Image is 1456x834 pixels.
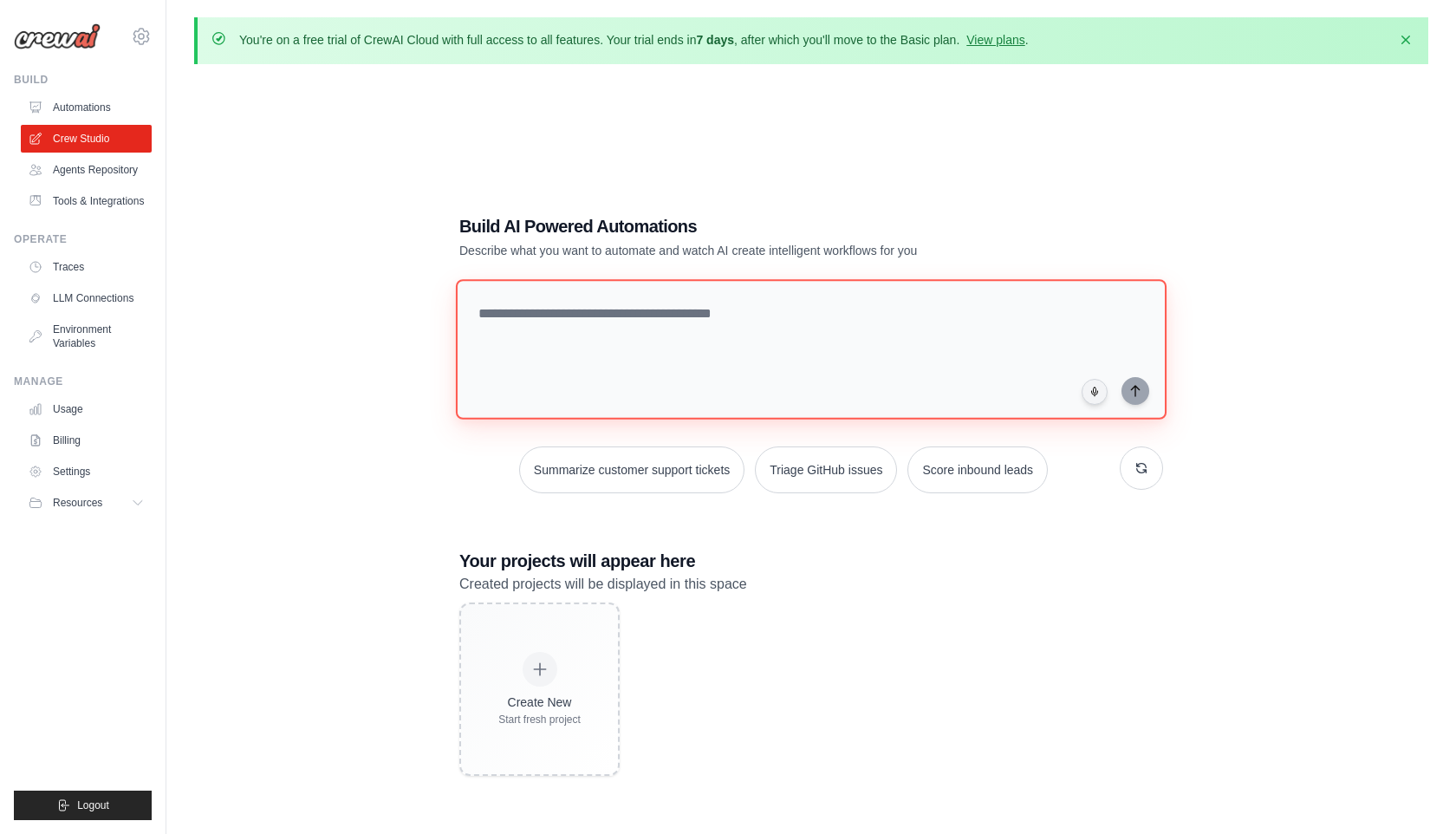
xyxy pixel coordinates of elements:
div: Manage [14,375,152,388]
button: Summarize customer support tickets [519,446,744,493]
a: Agents Repository [21,156,152,184]
img: Logo [14,23,101,49]
div: Build [14,73,152,87]
a: Billing [21,427,152,454]
strong: 7 days [696,33,734,47]
div: Start fresh project [498,713,581,726]
p: Describe what you want to automate and watch AI create intelligent workflows for you [459,242,1042,259]
button: Click to speak your automation idea [1082,379,1108,405]
a: Settings [21,458,152,485]
button: Resources [21,489,152,517]
div: Create New [498,694,581,711]
a: Tools & Integrations [21,187,152,215]
a: Traces [21,253,152,281]
a: Environment Variables [21,316,152,357]
a: LLM Connections [21,284,152,312]
span: Resources [53,496,102,510]
p: Created projects will be displayed in this space [459,573,1163,596]
a: Usage [21,395,152,423]
p: You're on a free trial of CrewAI Cloud with full access to all features. Your trial ends in , aft... [239,31,1029,49]
button: Score inbound leads [907,446,1048,493]
a: View plans [966,33,1024,47]
button: Get new suggestions [1120,446,1163,490]
a: Crew Studio [21,125,152,153]
button: Triage GitHub issues [755,446,897,493]
button: Logout [14,791,152,820]
h1: Build AI Powered Automations [459,214,1042,238]
a: Automations [21,94,152,121]
div: Operate [14,232,152,246]
span: Logout [77,798,109,812]
h3: Your projects will appear here [459,549,1163,573]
